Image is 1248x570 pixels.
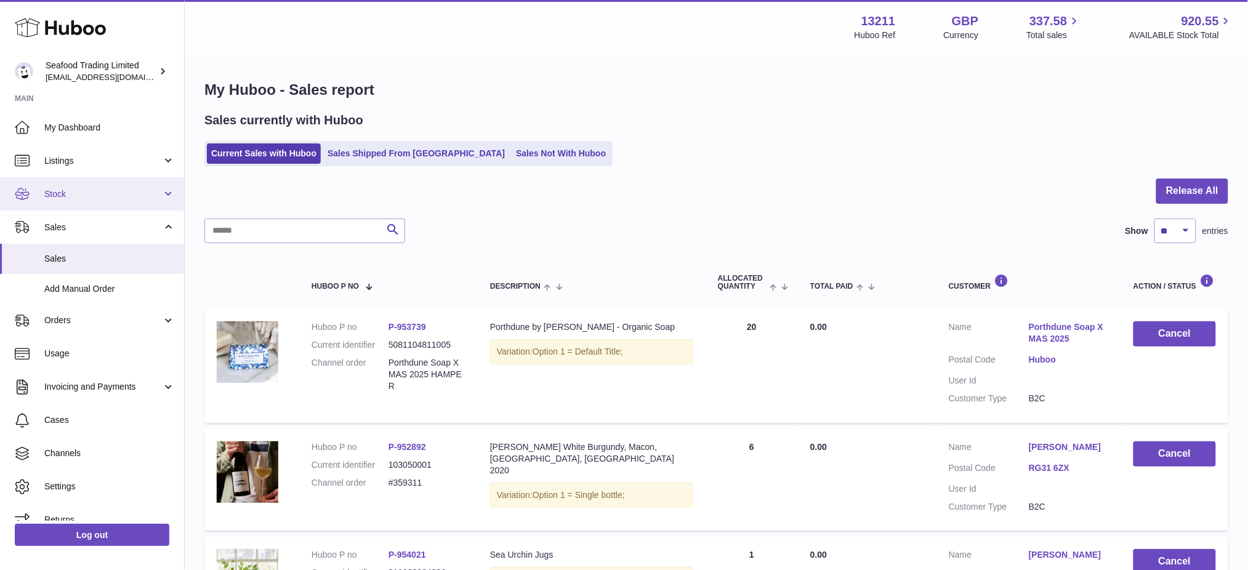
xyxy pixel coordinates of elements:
span: Returns [44,514,175,526]
span: Orders [44,315,162,326]
a: 337.58 Total sales [1026,13,1081,41]
span: Add Manual Order [44,283,175,295]
span: AVAILABLE Stock Total [1129,30,1233,41]
div: Currency [944,30,979,41]
span: Cases [44,414,175,426]
strong: GBP [952,13,978,30]
img: internalAdmin-13211@internal.huboo.com [15,62,33,81]
span: 920.55 [1182,13,1219,30]
div: Huboo Ref [855,30,896,41]
strong: 13211 [861,13,896,30]
span: Total sales [1026,30,1081,41]
a: Log out [15,524,169,546]
span: [EMAIL_ADDRESS][DOMAIN_NAME] [46,72,181,82]
span: Stock [44,188,162,200]
span: My Dashboard [44,122,175,134]
a: 920.55 AVAILABLE Stock Total [1129,13,1233,41]
span: Settings [44,481,175,492]
span: Usage [44,348,175,359]
span: Sales [44,253,175,265]
span: 337.58 [1029,13,1067,30]
span: Channels [44,448,175,459]
div: Seafood Trading Limited [46,60,156,83]
span: Invoicing and Payments [44,381,162,393]
span: Listings [44,155,162,167]
span: Sales [44,222,162,233]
